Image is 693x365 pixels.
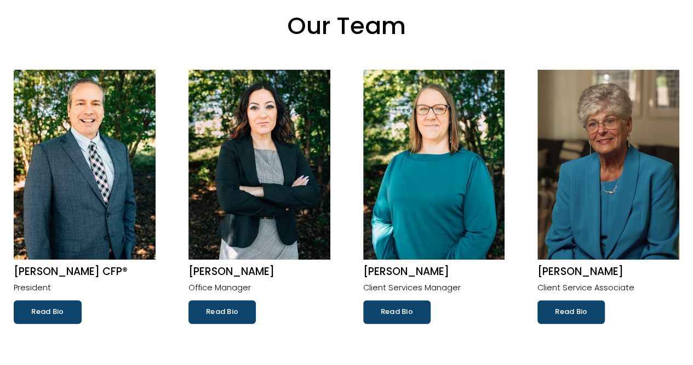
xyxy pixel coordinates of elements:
[363,70,505,260] img: Kerri Pait
[14,5,679,48] p: Our Team
[537,300,605,323] a: Read Bio
[537,265,679,279] h2: [PERSON_NAME]
[363,265,505,279] h2: [PERSON_NAME]
[14,265,156,279] h2: [PERSON_NAME] CFP®
[188,70,330,260] img: Lisa M. Coello
[14,280,156,295] p: President
[363,280,505,295] p: Client Services Manager
[363,300,431,323] a: Read Bio
[537,280,679,295] p: Client Service Associate
[188,265,330,279] h2: [PERSON_NAME]
[14,70,156,260] img: Robert W. Volpe CFP®
[188,300,256,323] a: Read Bio
[188,280,330,295] p: Office Manager
[14,300,81,323] a: Read Bio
